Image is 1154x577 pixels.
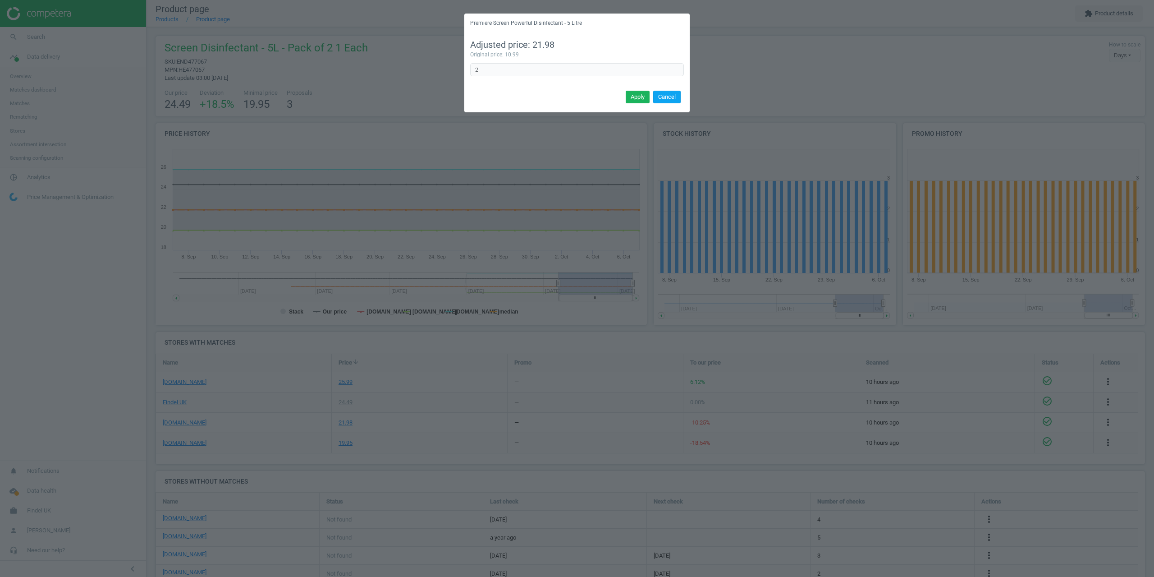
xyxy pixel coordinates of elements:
input: Enter correct coefficient [470,63,684,77]
button: Cancel [653,91,681,103]
h5: Premiere Screen Powerful Disinfectant - 5 Litre [470,19,582,27]
div: Original price: 10.99 [470,51,684,59]
div: Adjusted price: 21.98 [470,39,684,51]
button: Apply [626,91,650,103]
